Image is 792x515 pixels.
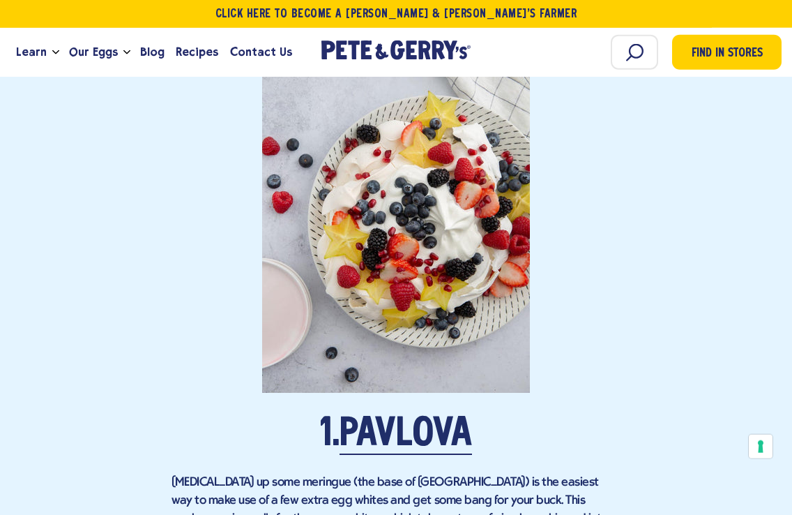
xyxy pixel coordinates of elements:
[692,45,763,64] span: Find in Stores
[10,33,52,71] a: Learn
[230,43,292,61] span: Contact Us
[123,50,130,55] button: Open the dropdown menu for Our Eggs
[176,43,218,61] span: Recipes
[224,33,298,71] a: Contact Us
[611,35,658,70] input: Search
[140,43,165,61] span: Blog
[135,33,170,71] a: Blog
[340,416,472,455] a: Pavlova
[63,33,123,71] a: Our Eggs
[672,35,782,70] a: Find in Stores
[749,435,772,458] button: Your consent preferences for tracking technologies
[69,43,118,61] span: Our Eggs
[52,50,59,55] button: Open the dropdown menu for Learn
[170,33,224,71] a: Recipes
[16,43,47,61] span: Learn
[172,414,620,456] h2: 1.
